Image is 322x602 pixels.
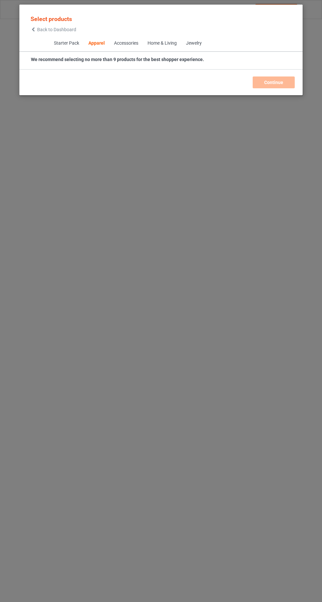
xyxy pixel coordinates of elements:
[37,27,76,32] span: Back to Dashboard
[114,40,138,47] div: Accessories
[147,40,176,47] div: Home & Living
[31,15,72,22] span: Select products
[49,35,83,51] span: Starter Pack
[186,40,201,47] div: Jewelry
[88,40,104,47] div: Apparel
[31,57,204,62] strong: We recommend selecting no more than 9 products for the best shopper experience.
